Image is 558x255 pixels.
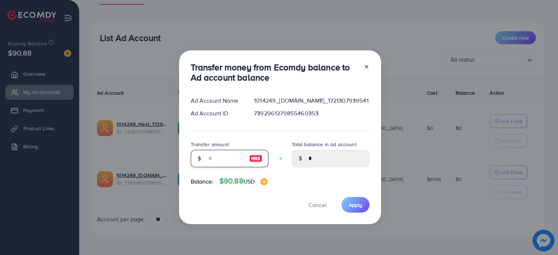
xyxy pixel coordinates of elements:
[260,178,268,185] img: image
[191,141,229,148] label: Transfer amount
[243,177,255,185] span: USD
[219,177,268,186] h4: $90.88
[341,197,369,213] button: Apply
[248,109,375,118] div: 7392961279855460353
[185,109,248,118] div: Ad Account ID
[249,154,262,163] img: image
[185,96,248,105] div: Ad Account Name
[292,141,356,148] label: Total balance in ad account
[248,96,375,105] div: 1014249_[DOMAIN_NAME]_1721307939541
[191,177,214,186] span: Balance:
[308,201,327,209] span: Cancel
[349,201,362,209] span: Apply
[191,62,358,83] h3: Transfer money from Ecomdy balance to Ad account balance
[299,197,336,213] button: Cancel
